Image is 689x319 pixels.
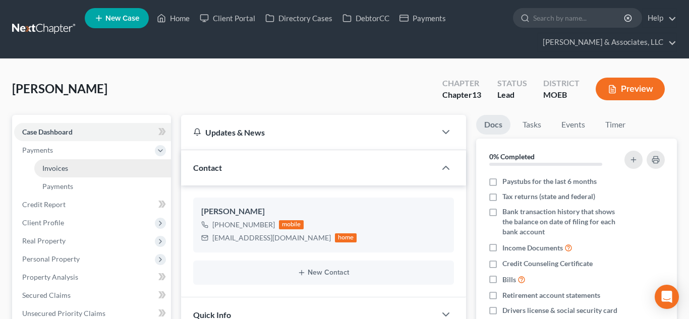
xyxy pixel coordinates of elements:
[502,305,617,315] span: Drivers license & social security card
[22,146,53,154] span: Payments
[105,15,139,22] span: New Case
[643,9,676,27] a: Help
[22,236,66,245] span: Real Property
[335,233,357,242] div: home
[514,115,549,135] a: Tasks
[260,9,337,27] a: Directory Cases
[394,9,451,27] a: Payments
[497,89,527,101] div: Lead
[14,196,171,214] a: Credit Report
[597,115,634,135] a: Timer
[14,286,171,304] a: Secured Claims
[22,127,73,136] span: Case Dashboard
[489,152,535,161] strong: 0% Completed
[201,206,446,218] div: [PERSON_NAME]
[212,233,331,243] div: [EMAIL_ADDRESS][DOMAIN_NAME]
[337,9,394,27] a: DebtorCC
[655,285,679,309] div: Open Intercom Messenger
[152,9,195,27] a: Home
[502,176,597,186] span: Paystubs for the last 6 months
[596,78,665,100] button: Preview
[22,254,80,263] span: Personal Property
[22,291,71,299] span: Secured Claims
[193,127,424,138] div: Updates & News
[502,243,563,253] span: Income Documents
[279,220,304,229] div: mobile
[22,218,64,227] span: Client Profile
[472,90,481,99] span: 13
[42,182,73,190] span: Payments
[14,268,171,286] a: Property Analysis
[195,9,260,27] a: Client Portal
[22,309,105,317] span: Unsecured Priority Claims
[193,163,222,172] span: Contact
[201,269,446,277] button: New Contact
[212,220,275,230] div: [PHONE_NUMBER]
[502,275,516,285] span: Bills
[502,207,618,237] span: Bank transaction history that shows the balance on date of filing for each bank account
[497,78,527,89] div: Status
[22,273,78,281] span: Property Analysis
[502,290,600,300] span: Retirement account statements
[42,164,68,172] span: Invoices
[543,78,580,89] div: District
[502,259,593,269] span: Credit Counseling Certificate
[553,115,593,135] a: Events
[14,123,171,141] a: Case Dashboard
[502,192,595,202] span: Tax returns (state and federal)
[34,159,171,177] a: Invoices
[34,177,171,196] a: Payments
[476,115,510,135] a: Docs
[533,9,625,27] input: Search by name...
[442,78,481,89] div: Chapter
[442,89,481,101] div: Chapter
[22,200,66,209] span: Credit Report
[543,89,580,101] div: MOEB
[538,33,676,51] a: [PERSON_NAME] & Associates, LLC
[12,81,107,96] span: [PERSON_NAME]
